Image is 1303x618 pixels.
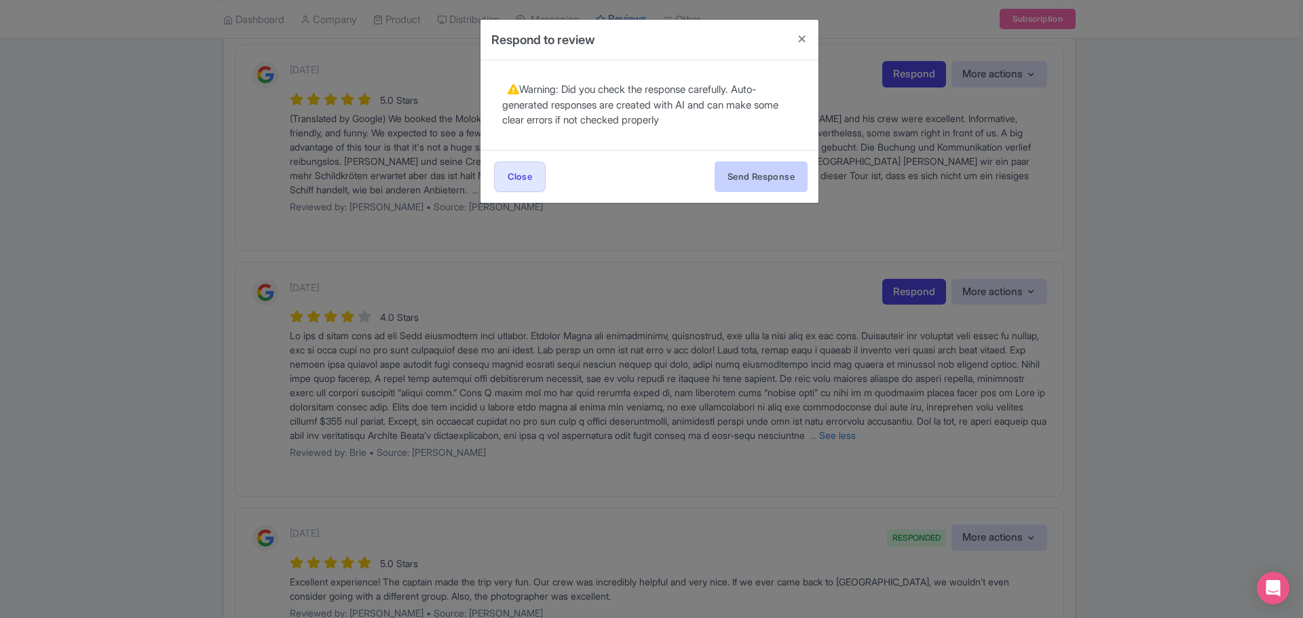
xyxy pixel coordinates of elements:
[491,31,595,49] h4: Respond to review
[715,161,808,192] button: Send Response
[502,82,797,128] div: Warning: Did you check the response carefully. Auto-generated responses are created with AI and c...
[1257,572,1289,604] div: Open Intercom Messenger
[494,161,546,192] a: Close
[786,20,818,58] button: Close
